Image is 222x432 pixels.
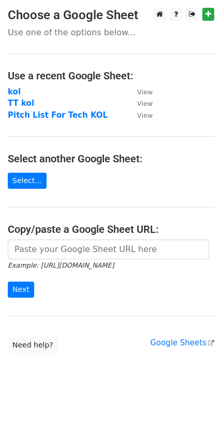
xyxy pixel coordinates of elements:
a: View [127,87,153,96]
a: Need help? [8,337,58,353]
a: View [127,110,153,120]
a: Select... [8,173,47,189]
a: TT kol [8,99,34,108]
small: Example: [URL][DOMAIN_NAME] [8,261,114,269]
h4: Select another Google Sheet: [8,152,214,165]
input: Paste your Google Sheet URL here [8,240,209,259]
input: Next [8,282,34,298]
a: kol [8,87,21,96]
small: View [137,88,153,96]
h3: Choose a Google Sheet [8,8,214,23]
p: Use one of the options below... [8,27,214,38]
h4: Copy/paste a Google Sheet URL: [8,223,214,235]
a: Pitch List For Tech KOL [8,110,108,120]
a: Google Sheets [150,338,214,347]
small: View [137,112,153,119]
h4: Use a recent Google Sheet: [8,69,214,82]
